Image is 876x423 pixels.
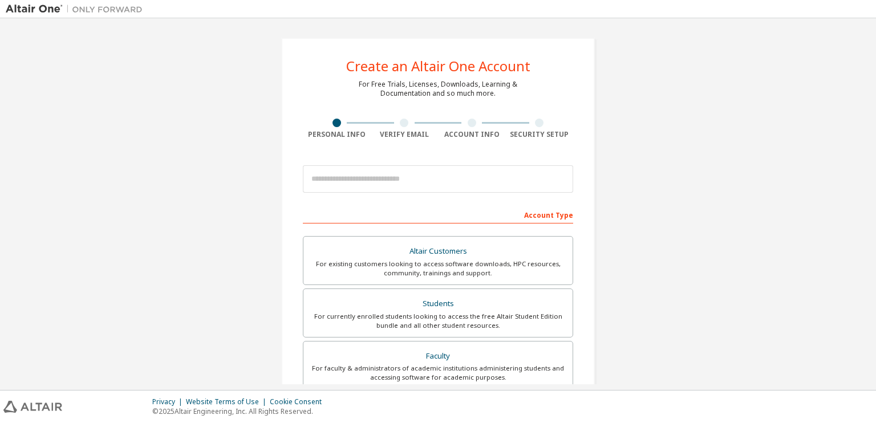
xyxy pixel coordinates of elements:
[438,130,506,139] div: Account Info
[371,130,439,139] div: Verify Email
[303,205,573,223] div: Account Type
[186,397,270,406] div: Website Terms of Use
[310,364,566,382] div: For faculty & administrators of academic institutions administering students and accessing softwa...
[270,397,328,406] div: Cookie Consent
[506,130,574,139] div: Security Setup
[310,259,566,278] div: For existing customers looking to access software downloads, HPC resources, community, trainings ...
[3,401,62,413] img: altair_logo.svg
[310,243,566,259] div: Altair Customers
[152,406,328,416] p: © 2025 Altair Engineering, Inc. All Rights Reserved.
[310,312,566,330] div: For currently enrolled students looking to access the free Altair Student Edition bundle and all ...
[310,296,566,312] div: Students
[152,397,186,406] div: Privacy
[359,80,517,98] div: For Free Trials, Licenses, Downloads, Learning & Documentation and so much more.
[346,59,530,73] div: Create an Altair One Account
[310,348,566,364] div: Faculty
[303,130,371,139] div: Personal Info
[6,3,148,15] img: Altair One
